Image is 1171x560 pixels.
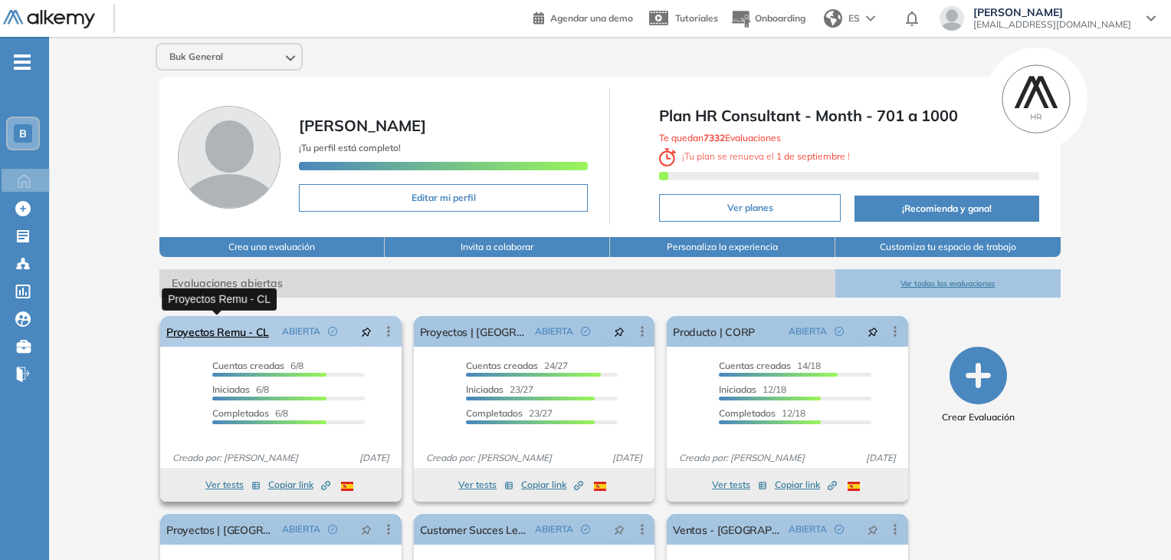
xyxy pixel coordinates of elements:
[659,150,850,162] span: ¡ Tu plan se renueva el !
[659,148,676,166] img: clock-svg
[268,478,330,492] span: Copiar link
[594,482,606,491] img: ESP
[704,132,725,143] b: 7332
[535,324,573,338] span: ABIERTA
[581,327,590,336] span: check-circle
[159,269,835,298] span: Evaluaciones abiertas
[659,132,781,143] span: Te quedan Evaluaciones
[299,116,426,135] span: [PERSON_NAME]
[166,514,275,545] a: Proyectos | [GEOGRAPHIC_DATA] (Nueva)
[466,407,523,419] span: Completados
[730,2,805,35] button: Onboarding
[719,407,805,419] span: 12/18
[205,476,261,494] button: Ver tests
[835,525,844,534] span: check-circle
[282,324,320,338] span: ABIERTA
[420,316,529,347] a: Proyectos | [GEOGRAPHIC_DATA]
[361,523,372,535] span: pushpin
[1094,486,1171,560] div: Widget de chat
[282,522,320,536] span: ABIERTA
[550,12,633,24] span: Agendar una demo
[533,8,633,26] a: Agendar una demo
[466,407,553,419] span: 23/27
[835,237,1061,257] button: Customiza tu espacio de trabajo
[848,482,860,491] img: ESP
[349,319,383,344] button: pushpin
[856,319,890,344] button: pushpin
[361,325,372,338] span: pushpin
[466,384,503,395] span: Iniciadas
[610,237,835,257] button: Personaliza la experiencia
[299,184,588,212] button: Editar mi perfil
[212,360,303,371] span: 6/8
[848,12,860,25] span: ES
[212,384,250,395] span: Iniciadas
[673,316,755,347] a: Producto | CORP
[420,451,558,465] span: Creado por: [PERSON_NAME]
[521,478,583,492] span: Copiar link
[466,384,533,395] span: 23/27
[299,142,401,153] span: ¡Tu perfil está completo!
[719,360,791,371] span: Cuentas creadas
[169,51,223,63] span: Buk General
[178,106,280,209] img: Foto de perfil
[719,384,756,395] span: Iniciadas
[353,451,395,465] span: [DATE]
[385,237,610,257] button: Invita a colaborar
[328,525,337,534] span: check-circle
[673,514,782,545] a: Ventas - [GEOGRAPHIC_DATA]
[719,407,776,419] span: Completados
[712,476,767,494] button: Ver tests
[212,407,269,419] span: Completados
[341,482,353,491] img: ESP
[860,451,902,465] span: [DATE]
[166,316,269,347] a: Proyectos Remu - CL
[789,324,827,338] span: ABIERTA
[868,325,878,338] span: pushpin
[973,6,1131,18] span: [PERSON_NAME]
[719,384,786,395] span: 12/18
[466,360,538,371] span: Cuentas creadas
[166,451,304,465] span: Creado por: [PERSON_NAME]
[602,517,636,542] button: pushpin
[835,269,1061,298] button: Ver todas las evaluaciones
[614,325,625,338] span: pushpin
[458,476,513,494] button: Ver tests
[606,451,648,465] span: [DATE]
[602,319,636,344] button: pushpin
[268,476,330,494] button: Copiar link
[659,104,1038,127] span: Plan HR Consultant - Month - 701 a 1000
[673,451,811,465] span: Creado por: [PERSON_NAME]
[774,150,848,162] b: 1 de septiembre
[719,360,821,371] span: 14/18
[614,523,625,535] span: pushpin
[3,10,95,29] img: Logo
[162,288,277,310] div: Proyectos Remu - CL
[789,522,827,536] span: ABIERTA
[675,12,718,24] span: Tutoriales
[659,194,841,222] button: Ver planes
[775,476,837,494] button: Copiar link
[824,9,842,28] img: world
[14,61,31,64] i: -
[212,384,269,395] span: 6/8
[581,525,590,534] span: check-circle
[19,127,27,140] span: B
[328,327,337,336] span: check-circle
[942,347,1015,424] button: Crear Evaluación
[942,410,1015,424] span: Crear Evaluación
[866,15,875,21] img: arrow
[755,12,805,24] span: Onboarding
[775,478,837,492] span: Copiar link
[1094,486,1171,560] iframe: Chat Widget
[835,327,844,336] span: check-circle
[420,514,529,545] a: Customer Succes Lead
[521,476,583,494] button: Copiar link
[159,237,385,257] button: Crea una evaluación
[868,523,878,535] span: pushpin
[535,522,573,536] span: ABIERTA
[854,196,1038,222] button: ¡Recomienda y gana!
[973,18,1131,31] span: [EMAIL_ADDRESS][DOMAIN_NAME]
[212,360,284,371] span: Cuentas creadas
[856,517,890,542] button: pushpin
